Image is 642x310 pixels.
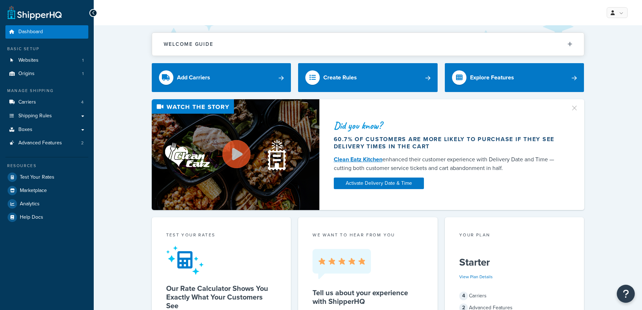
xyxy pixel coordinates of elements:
h2: Welcome Guide [164,42,213,47]
span: Websites [18,57,39,64]
span: 4 [81,99,84,105]
span: Advanced Features [18,140,62,146]
a: Advanced Features2 [5,136,88,150]
div: enhanced their customer experience with Delivery Date and Time — cutting both customer service ti... [334,155,562,173]
a: Shipping Rules [5,109,88,123]
span: Help Docs [20,214,43,221]
h5: Starter [459,257,570,268]
div: Explore Features [470,73,514,83]
span: 2 [81,140,84,146]
span: Origins [18,71,35,77]
span: 1 [82,57,84,64]
span: Carriers [18,99,36,105]
li: Advanced Features [5,136,88,150]
button: Open Resource Center [617,285,635,303]
span: Analytics [20,201,40,207]
h5: Our Rate Calculator Shows You Exactly What Your Customers See [166,284,277,310]
a: Origins1 [5,67,88,80]
div: Test your rates [166,232,277,240]
a: Websites1 [5,54,88,67]
div: Carriers [459,291,570,301]
div: Basic Setup [5,46,88,52]
div: Your Plan [459,232,570,240]
a: Carriers4 [5,96,88,109]
a: Clean Eatz Kitchen [334,155,382,163]
div: 60.7% of customers are more likely to purchase if they see delivery times in the cart [334,136,562,150]
a: Dashboard [5,25,88,39]
a: View Plan Details [459,274,493,280]
span: 4 [459,292,468,300]
a: Test Your Rates [5,171,88,184]
a: Marketplace [5,184,88,197]
button: Welcome Guide [152,33,584,56]
div: Manage Shipping [5,88,88,94]
div: Add Carriers [177,73,210,83]
div: Resources [5,163,88,169]
h5: Tell us about your experience with ShipperHQ [313,288,423,306]
a: Analytics [5,197,88,210]
a: Create Rules [298,63,438,92]
span: Boxes [18,127,32,133]
li: Carriers [5,96,88,109]
div: Did you know? [334,121,562,131]
a: Explore Features [445,63,584,92]
li: Origins [5,67,88,80]
span: Test Your Rates [20,174,54,180]
span: Marketplace [20,188,47,194]
span: 1 [82,71,84,77]
span: Shipping Rules [18,113,52,119]
img: Video thumbnail [152,99,319,210]
a: Activate Delivery Date & Time [334,178,424,189]
div: Create Rules [323,73,357,83]
p: we want to hear from you [313,232,423,238]
a: Help Docs [5,211,88,224]
a: Add Carriers [152,63,291,92]
a: Boxes [5,123,88,136]
span: Dashboard [18,29,43,35]
li: Websites [5,54,88,67]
